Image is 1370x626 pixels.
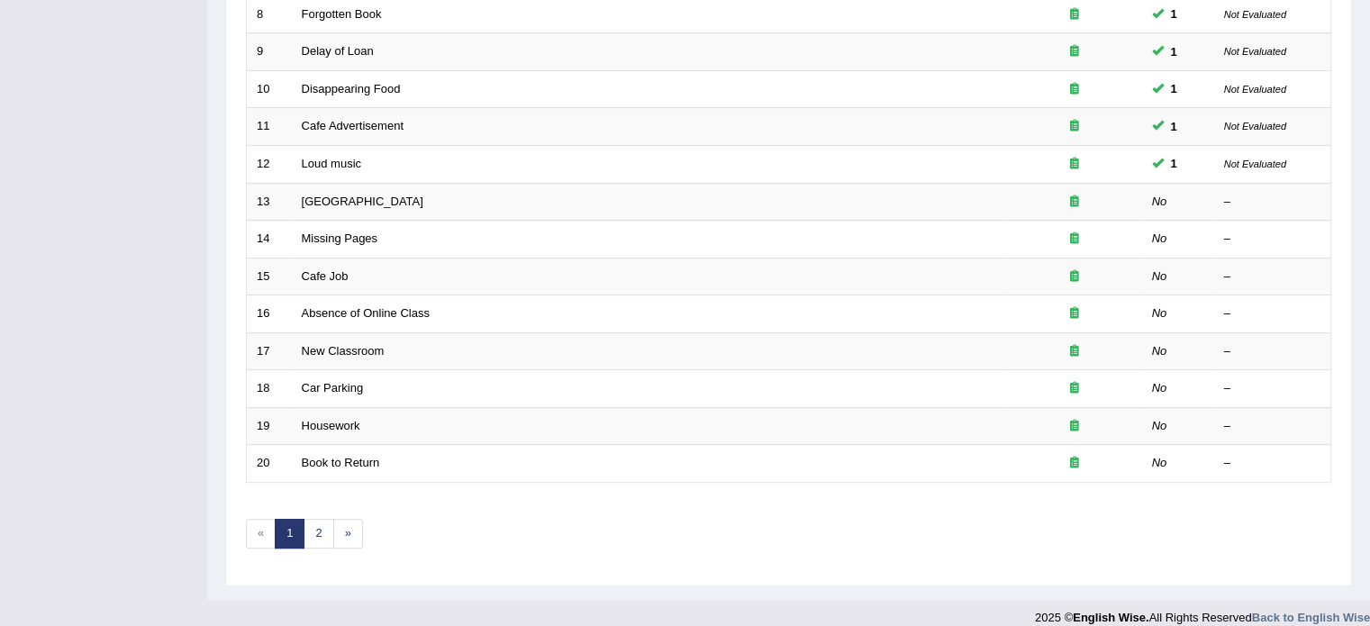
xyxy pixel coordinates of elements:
a: 2 [304,519,333,549]
span: You can still take this question [1164,79,1184,98]
div: – [1224,194,1321,211]
td: 11 [247,108,292,146]
div: Exam occurring question [1017,81,1132,98]
a: Book to Return [302,456,380,469]
span: You can still take this question [1164,42,1184,61]
div: – [1224,268,1321,286]
small: Not Evaluated [1224,121,1286,132]
td: 15 [247,258,292,295]
a: » [333,519,363,549]
em: No [1152,231,1167,245]
div: – [1224,231,1321,248]
div: Exam occurring question [1017,194,1132,211]
a: Loud music [302,157,361,170]
a: 1 [275,519,304,549]
em: No [1152,381,1167,395]
em: No [1152,306,1167,320]
td: 16 [247,295,292,333]
a: Car Parking [302,381,364,395]
span: « [246,519,276,549]
div: – [1224,418,1321,435]
a: Disappearing Food [302,82,401,95]
td: 18 [247,370,292,408]
div: Exam occurring question [1017,43,1132,60]
td: 12 [247,145,292,183]
td: 19 [247,407,292,445]
a: Cafe Advertisement [302,119,404,132]
div: Exam occurring question [1017,118,1132,135]
div: – [1224,343,1321,360]
em: No [1152,456,1167,469]
div: Exam occurring question [1017,268,1132,286]
td: 13 [247,183,292,221]
small: Not Evaluated [1224,159,1286,169]
div: – [1224,305,1321,322]
div: Exam occurring question [1017,343,1132,360]
strong: English Wise. [1073,611,1148,624]
a: New Classroom [302,344,385,358]
em: No [1152,344,1167,358]
div: Exam occurring question [1017,6,1132,23]
div: – [1224,455,1321,472]
a: Absence of Online Class [302,306,430,320]
small: Not Evaluated [1224,46,1286,57]
em: No [1152,419,1167,432]
div: Exam occurring question [1017,418,1132,435]
a: [GEOGRAPHIC_DATA] [302,195,423,208]
td: 9 [247,33,292,71]
div: 2025 © All Rights Reserved [1035,600,1370,626]
small: Not Evaluated [1224,9,1286,20]
a: Missing Pages [302,231,378,245]
div: Exam occurring question [1017,156,1132,173]
div: Exam occurring question [1017,380,1132,397]
a: Back to English Wise [1252,611,1370,624]
em: No [1152,269,1167,283]
a: Housework [302,419,360,432]
a: Forgotten Book [302,7,382,21]
td: 20 [247,445,292,483]
span: You can still take this question [1164,154,1184,173]
a: Delay of Loan [302,44,374,58]
div: Exam occurring question [1017,305,1132,322]
td: 10 [247,70,292,108]
td: 17 [247,332,292,370]
div: Exam occurring question [1017,231,1132,248]
td: 14 [247,221,292,259]
div: Exam occurring question [1017,455,1132,472]
small: Not Evaluated [1224,84,1286,95]
div: – [1224,380,1321,397]
span: You can still take this question [1164,5,1184,23]
span: You can still take this question [1164,117,1184,136]
em: No [1152,195,1167,208]
a: Cafe Job [302,269,349,283]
